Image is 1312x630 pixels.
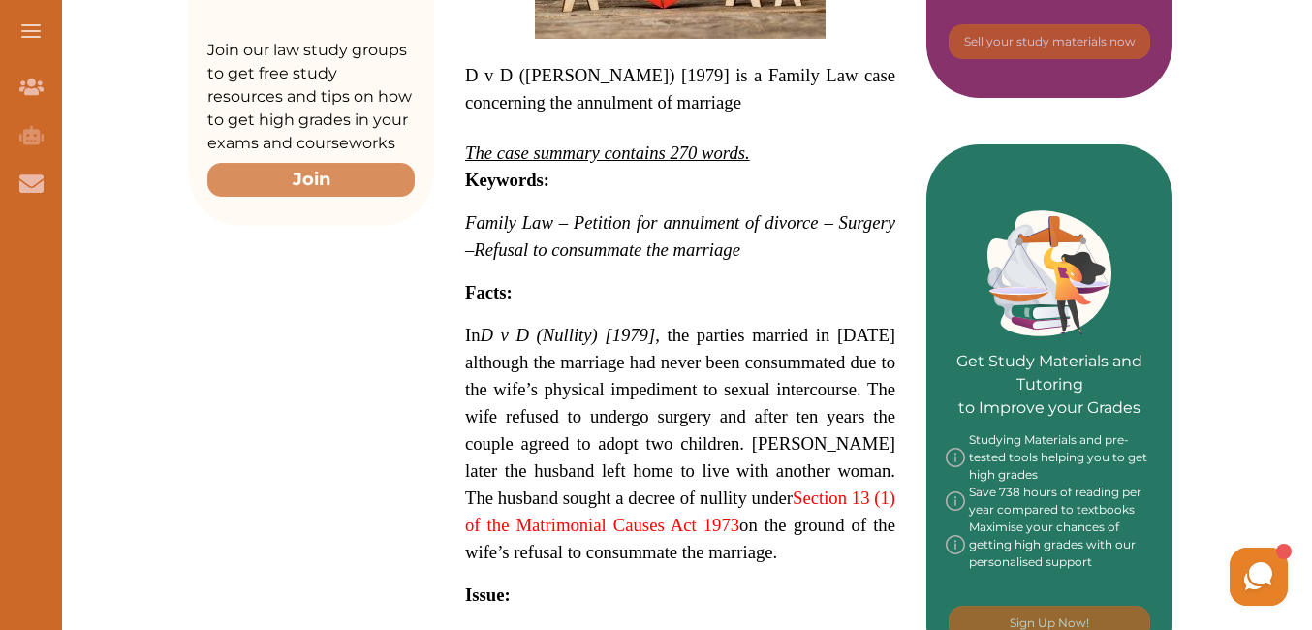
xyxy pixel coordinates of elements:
[207,163,415,197] button: Join
[465,282,513,302] strong: Facts:
[474,239,740,260] span: Refusal to consummate the marriage
[465,65,895,112] span: D v D ([PERSON_NAME]) [1979] is a Family Law case concerning the annulment of marriage
[987,210,1111,336] img: Green card image
[481,325,656,345] em: D v D (Nullity) [1979]
[465,170,549,190] strong: Keywords:
[465,142,750,163] em: The case summary contains 270 words.
[847,400,1293,611] iframe: HelpCrunch
[964,33,1136,50] p: Sell your study materials now
[465,584,511,605] strong: Issue:
[946,296,1153,420] p: Get Study Materials and Tutoring to Improve your Grades
[465,325,895,562] span: In , the parties married in [DATE] although the marriage had never been consummated due to the wi...
[465,212,895,260] span: Family Law – Petition for annulment of divorce – Surgery –
[207,39,415,155] p: Join our law study groups to get free study resources and tips on how to get high grades in your ...
[949,24,1150,59] button: [object Object]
